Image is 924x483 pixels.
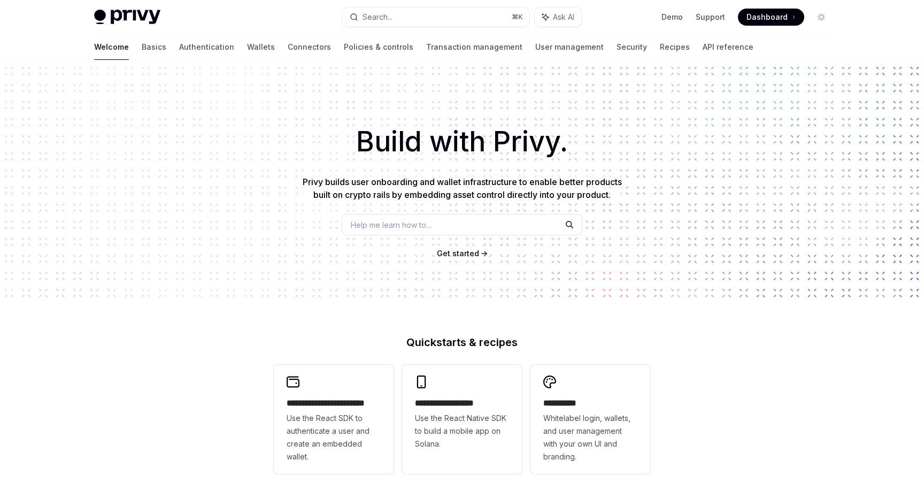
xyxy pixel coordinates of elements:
a: Demo [661,12,683,22]
span: Privy builds user onboarding and wallet infrastructure to enable better products built on crypto ... [303,177,622,200]
a: Get started [437,248,479,259]
a: **** *****Whitelabel login, wallets, and user management with your own UI and branding. [530,365,650,474]
span: Ask AI [553,12,574,22]
a: User management [535,34,604,60]
span: Dashboard [746,12,788,22]
button: Toggle dark mode [813,9,830,26]
a: Dashboard [738,9,804,26]
div: Search... [363,11,392,24]
span: Get started [437,249,479,258]
span: Whitelabel login, wallets, and user management with your own UI and branding. [543,412,637,463]
a: Policies & controls [344,34,413,60]
h2: Quickstarts & recipes [274,337,650,348]
a: Transaction management [426,34,522,60]
a: Basics [142,34,166,60]
a: Security [617,34,647,60]
a: **** **** **** ***Use the React Native SDK to build a mobile app on Solana. [402,365,522,474]
span: ⌘ K [512,13,523,21]
img: light logo [94,10,160,25]
button: Search...⌘K [342,7,529,27]
a: API reference [703,34,753,60]
a: Support [696,12,725,22]
span: Use the React SDK to authenticate a user and create an embedded wallet. [287,412,381,463]
a: Welcome [94,34,129,60]
span: Help me learn how to… [351,219,432,231]
span: Use the React Native SDK to build a mobile app on Solana. [415,412,509,450]
h1: Build with Privy. [17,121,907,163]
a: Recipes [660,34,690,60]
a: Wallets [247,34,275,60]
a: Authentication [179,34,234,60]
button: Ask AI [535,7,582,27]
a: Connectors [288,34,331,60]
